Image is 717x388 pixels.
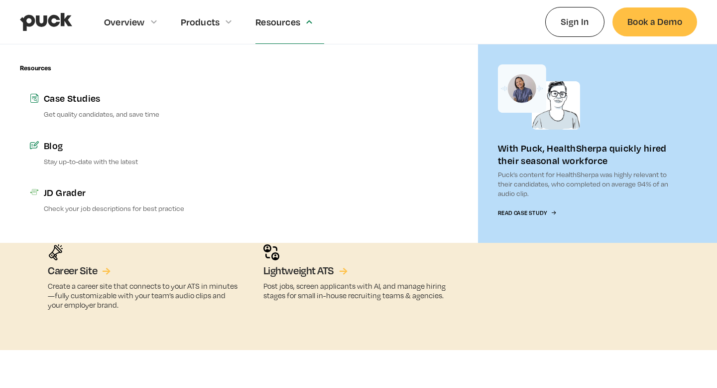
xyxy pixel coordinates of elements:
[263,264,348,277] a: Lightweight ATS→
[263,281,454,300] p: Post jobs, screen applicants with AI, and manage hiring stages for small in-house recruiting team...
[339,264,348,277] div: →
[48,264,97,277] h5: Career Site
[478,44,697,243] a: With Puck, HealthSherpa quickly hired their seasonal workforcePuck’s content for HealthSherpa was...
[181,16,220,27] div: Products
[498,170,677,198] p: Puck’s content for HealthSherpa was highly relevant to their candidates, who completed on average...
[44,157,229,166] p: Stay up-to-date with the latest
[44,109,229,119] p: Get quality candidates, and save time
[44,203,229,213] p: Check your job descriptions for best practice
[104,16,145,27] div: Overview
[44,186,229,198] div: JD Grader
[20,64,51,72] div: Resources
[20,129,239,176] a: BlogStay up-to-date with the latest
[44,139,229,152] div: Blog
[102,264,111,277] div: →
[20,176,239,223] a: JD GraderCheck your job descriptions for best practice
[545,7,604,36] a: Sign In
[498,142,677,167] div: With Puck, HealthSherpa quickly hired their seasonal workforce
[48,281,239,310] p: Create a career site that connects to your ATS in minutes—fully customizable with your team’s aud...
[498,210,547,216] div: Read Case Study
[263,264,334,277] h5: Lightweight ATS
[612,7,697,36] a: Book a Demo
[44,92,229,104] div: Case Studies
[20,82,239,129] a: Case StudiesGet quality candidates, and save time
[255,16,300,27] div: Resources
[48,264,111,277] a: Career Site→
